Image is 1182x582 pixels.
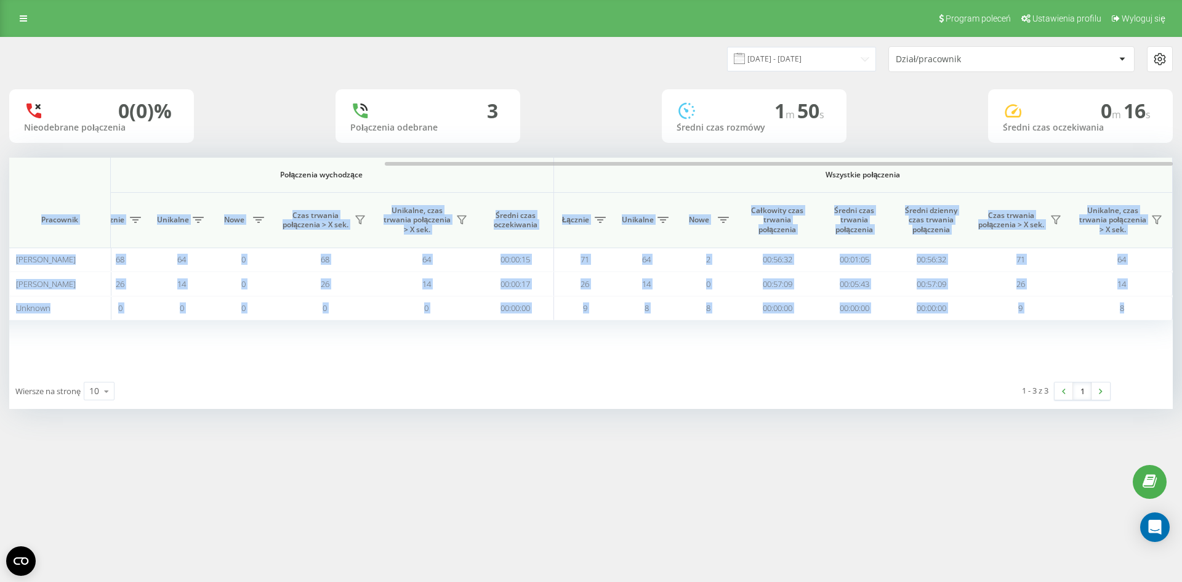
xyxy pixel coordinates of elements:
span: Średni dzienny czas trwania połączenia [902,206,960,235]
span: Program poleceń [946,14,1011,23]
td: 00:56:32 [893,248,970,272]
span: Unknown [16,302,50,313]
span: 64 [642,254,651,265]
span: Unikalne, czas trwania połączenia > X sek. [1077,206,1148,235]
span: Łącznie [95,215,126,225]
span: Pracownik [20,215,100,225]
span: [PERSON_NAME] [16,254,76,265]
span: [PERSON_NAME] [16,278,76,289]
span: Wiersze na stronę [15,386,81,397]
div: Średni czas rozmówy [677,123,832,133]
span: Wyloguj się [1122,14,1165,23]
span: Nowe [683,215,714,225]
span: 1 [774,97,797,124]
span: 9 [1018,302,1023,313]
td: 00:00:00 [477,296,554,320]
span: 68 [321,254,329,265]
span: s [1146,108,1151,121]
span: m [786,108,797,121]
span: 0 [180,302,184,313]
div: 1 - 3 z 3 [1022,384,1048,397]
span: Czas trwania połączenia > X sek. [280,211,351,230]
div: 10 [89,385,99,397]
span: 0 [118,302,123,313]
td: 00:00:17 [477,272,554,296]
span: 0 [1101,97,1124,124]
span: 68 [116,254,124,265]
span: 0 [424,302,428,313]
span: Średni czas oczekiwania [486,211,544,230]
span: 14 [422,278,431,289]
div: 3 [487,99,498,123]
span: 14 [1117,278,1126,289]
span: 9 [583,302,587,313]
a: 1 [1073,382,1092,400]
div: Dział/pracownik [896,54,1043,65]
span: 26 [116,278,124,289]
span: 0 [241,278,246,289]
span: 64 [177,254,186,265]
span: m [1112,108,1124,121]
td: 00:57:09 [893,272,970,296]
td: 00:57:09 [739,272,816,296]
span: 0 [241,302,246,313]
span: 16 [1124,97,1151,124]
span: Unikalne [157,215,189,225]
div: Połączenia odebrane [350,123,505,133]
span: 71 [1016,254,1025,265]
span: 26 [581,278,589,289]
span: 14 [177,278,186,289]
div: 0 (0)% [118,99,172,123]
span: Połączenia wychodzące [118,170,525,180]
span: 2 [706,254,710,265]
td: 00:05:43 [816,272,893,296]
td: 00:00:15 [477,248,554,272]
span: Łącznie [560,215,591,225]
span: Unikalne, czas trwania połączenia > X sek. [382,206,452,235]
span: 26 [321,278,329,289]
td: 00:01:05 [816,248,893,272]
td: 00:00:00 [816,296,893,320]
button: Open CMP widget [6,546,36,576]
span: Czas trwania połączenia > X sek. [976,211,1047,230]
span: s [819,108,824,121]
span: Średni czas trwania połączenia [825,206,883,235]
span: 64 [422,254,431,265]
td: 00:00:00 [893,296,970,320]
span: 8 [1120,302,1124,313]
span: 8 [706,302,710,313]
div: Średni czas oczekiwania [1003,123,1158,133]
span: Całkowity czas trwania połączenia [748,206,806,235]
span: 14 [642,278,651,289]
span: Nowe [219,215,249,225]
div: Open Intercom Messenger [1140,512,1170,542]
span: 0 [323,302,327,313]
span: 26 [1016,278,1025,289]
td: 00:56:32 [739,248,816,272]
span: 71 [581,254,589,265]
span: 64 [1117,254,1126,265]
td: 00:00:00 [739,296,816,320]
span: Unikalne [622,215,654,225]
span: Ustawienia profilu [1032,14,1101,23]
span: 50 [797,97,824,124]
span: 0 [706,278,710,289]
div: Nieodebrane połączenia [24,123,179,133]
span: 8 [645,302,649,313]
span: Wszystkie połączenia [590,170,1136,180]
span: 0 [241,254,246,265]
